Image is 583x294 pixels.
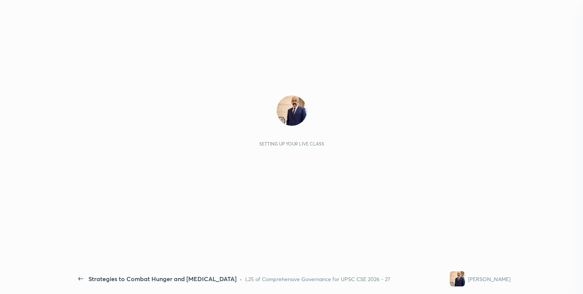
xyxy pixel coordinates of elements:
img: 5861a47a71f9447d96050a15b4452549.jpg [450,271,465,286]
div: • [240,275,242,283]
div: Strategies to Combat Hunger and [MEDICAL_DATA] [88,274,236,283]
div: Setting up your live class [259,141,324,147]
div: [PERSON_NAME] [468,275,511,283]
div: L25 of Comprehensive Governance for UPSC CSE 2026 - 27 [245,275,390,283]
img: 5861a47a71f9447d96050a15b4452549.jpg [277,95,307,126]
